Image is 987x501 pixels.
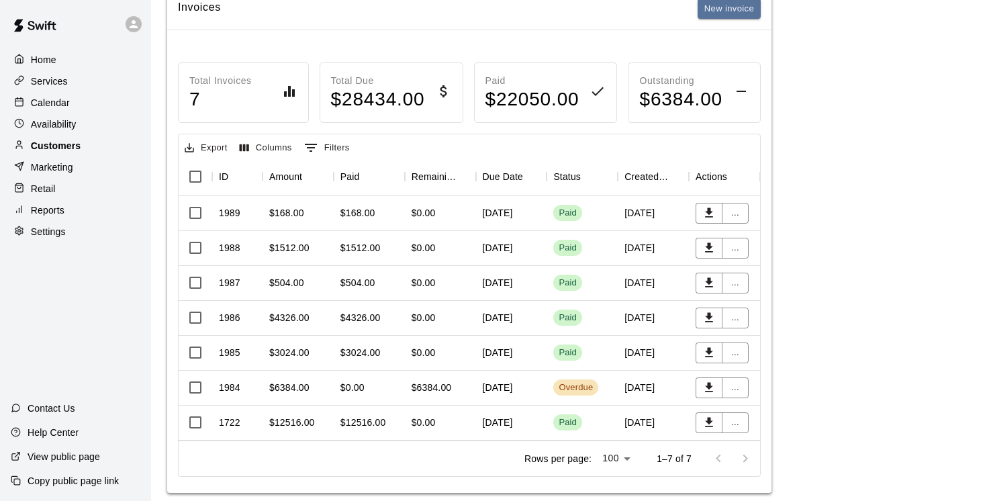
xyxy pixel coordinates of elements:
[11,157,140,177] a: Marketing
[559,242,577,255] div: Paid
[722,203,749,224] button: ...
[722,412,749,433] button: ...
[618,266,689,301] div: [DATE]
[618,371,689,406] div: [DATE]
[31,225,66,238] p: Settings
[31,96,70,109] p: Calendar
[722,343,749,363] button: ...
[483,158,523,195] div: Due Date
[28,426,79,439] p: Help Center
[269,381,310,394] div: $6384.00
[269,158,302,195] div: Amount
[476,196,547,231] div: [DATE]
[340,158,360,195] div: Paid
[340,276,375,289] div: $504.00
[269,346,310,359] div: $3024.00
[412,206,436,220] div: $0.00
[696,238,722,259] button: Download PDF
[189,88,252,111] h4: 7
[696,343,722,363] button: Download PDF
[269,241,310,255] div: $1512.00
[618,231,689,266] div: [DATE]
[189,74,252,88] p: Total Invoices
[696,412,722,433] button: Download PDF
[331,88,425,111] h4: $ 28434.00
[696,273,722,293] button: Download PDF
[485,88,579,111] h4: $ 22050.00
[11,71,140,91] a: Services
[476,231,547,266] div: [DATE]
[559,312,577,324] div: Paid
[269,276,304,289] div: $504.00
[269,206,304,220] div: $168.00
[31,182,56,195] p: Retail
[31,161,73,174] p: Marketing
[457,167,476,186] button: Sort
[340,346,381,359] div: $3024.00
[476,158,547,195] div: Due Date
[639,74,722,88] p: Outstanding
[219,346,240,359] div: 1985
[722,308,749,328] button: ...
[476,301,547,336] div: [DATE]
[340,311,381,324] div: $4326.00
[412,416,436,429] div: $0.00
[618,406,689,441] div: [DATE]
[11,222,140,242] div: Settings
[219,416,240,429] div: 1722
[340,241,381,255] div: $1512.00
[28,402,75,415] p: Contact Us
[696,158,727,195] div: Actions
[228,167,247,186] button: Sort
[624,158,670,195] div: Created On
[219,158,228,195] div: ID
[670,167,689,186] button: Sort
[28,450,100,463] p: View public page
[219,381,240,394] div: 1984
[412,241,436,255] div: $0.00
[581,167,600,186] button: Sort
[722,273,749,293] button: ...
[639,88,722,111] h4: $ 6384.00
[31,139,81,152] p: Customers
[476,336,547,371] div: [DATE]
[618,158,689,195] div: Created On
[359,167,378,186] button: Sort
[31,53,56,66] p: Home
[485,74,579,88] p: Paid
[727,167,746,186] button: Sort
[405,158,476,195] div: Remaining
[334,158,405,195] div: Paid
[524,452,592,465] p: Rows per page:
[11,179,140,199] a: Retail
[11,93,140,113] a: Calendar
[263,158,334,195] div: Amount
[219,276,240,289] div: 1987
[696,308,722,328] button: Download PDF
[219,241,240,255] div: 1988
[559,416,577,429] div: Paid
[559,381,593,394] div: Overdue
[11,200,140,220] a: Reports
[28,474,119,488] p: Copy public page link
[696,377,722,398] button: Download PDF
[212,158,263,195] div: ID
[553,158,581,195] div: Status
[269,416,315,429] div: $12516.00
[412,276,436,289] div: $0.00
[722,238,749,259] button: ...
[618,301,689,336] div: [DATE]
[412,346,436,359] div: $0.00
[11,136,140,156] a: Customers
[618,336,689,371] div: [DATE]
[269,311,310,324] div: $4326.00
[11,114,140,134] a: Availability
[689,158,760,195] div: Actions
[722,377,749,398] button: ...
[340,206,375,220] div: $168.00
